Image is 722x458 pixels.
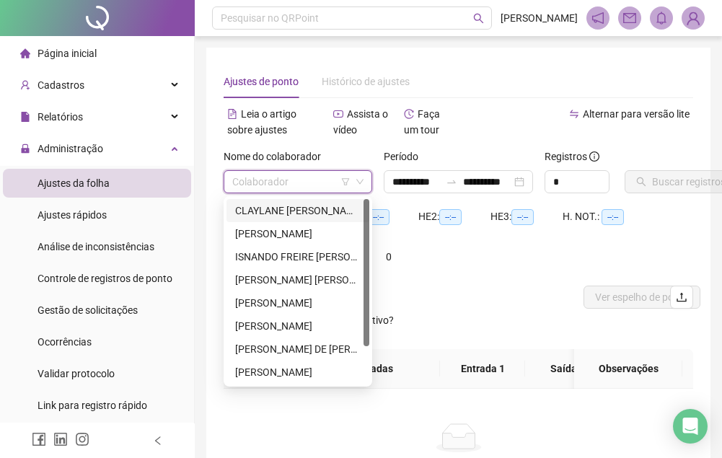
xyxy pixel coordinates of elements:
[574,349,682,389] th: Observações
[235,203,361,219] div: CLAYLANE [PERSON_NAME] [PERSON_NAME]
[404,109,414,119] span: history
[38,177,110,189] span: Ajustes da folha
[623,12,636,25] span: mail
[501,10,578,26] span: [PERSON_NAME]
[586,361,671,376] span: Observações
[235,226,361,242] div: [PERSON_NAME]
[584,286,700,309] button: Ver espelho de ponto
[384,149,428,164] label: Período
[235,249,361,265] div: ISNANDO FREIRE [PERSON_NAME]
[224,149,330,164] label: Nome do colaborador
[589,151,599,162] span: info-circle
[20,144,30,154] span: lock
[227,108,296,136] span: Leia o artigo sobre ajustes
[235,318,361,334] div: [PERSON_NAME]
[38,79,84,91] span: Cadastros
[75,432,89,446] span: instagram
[53,432,68,446] span: linkedin
[227,109,237,119] span: file-text
[440,349,525,389] th: Entrada 1
[418,208,490,225] div: HE 2:
[38,48,97,59] span: Página inicial
[473,13,484,24] span: search
[226,338,369,361] div: LUIS AUGUSTO DE SA ALENCAR
[38,400,147,411] span: Link para registro rápido
[235,364,361,380] div: [PERSON_NAME]
[322,76,410,87] span: Histórico de ajustes
[490,208,563,225] div: HE 3:
[591,12,604,25] span: notification
[20,112,30,122] span: file
[38,336,92,348] span: Ocorrências
[569,109,579,119] span: swap
[226,199,369,222] div: CLAYLANE ALVES MARTINS
[676,291,687,303] span: upload
[38,241,154,252] span: Análise de inconsistências
[38,209,107,221] span: Ajustes rápidos
[226,314,369,338] div: LEONARDO FREITAS DA SILVA
[38,304,138,316] span: Gestão de solicitações
[226,361,369,384] div: ROMARIO VIANA ALVES
[386,251,392,263] span: 0
[356,177,364,186] span: down
[545,149,599,164] span: Registros
[38,143,103,154] span: Administração
[224,76,299,87] span: Ajustes de ponto
[511,209,534,225] span: --:--
[583,108,690,120] span: Alternar para versão lite
[235,295,361,311] div: [PERSON_NAME]
[20,80,30,90] span: user-add
[226,245,369,268] div: ISNANDO FREIRE DE SANTANA
[602,209,624,225] span: --:--
[226,222,369,245] div: FRANCISCO WILLIELSON AURELIO FELIX
[439,209,462,225] span: --:--
[333,109,343,119] span: youtube
[346,208,418,225] div: HE 1:
[153,436,163,446] span: left
[32,432,46,446] span: facebook
[404,108,440,136] span: Faça um tour
[446,176,457,188] span: to
[446,176,457,188] span: swap-right
[655,12,668,25] span: bell
[38,368,115,379] span: Validar protocolo
[235,341,361,357] div: [PERSON_NAME] DE [PERSON_NAME]
[563,208,656,225] div: H. NOT.:
[341,177,350,186] span: filter
[673,409,708,444] div: Open Intercom Messenger
[38,273,172,284] span: Controle de registros de ponto
[367,209,389,225] span: --:--
[20,48,30,58] span: home
[333,108,388,136] span: Assista o vídeo
[226,291,369,314] div: KAWAN DE SOUZA COSTA
[525,349,610,389] th: Saída 1
[226,268,369,291] div: KAROLINE KELLY SOUZA SANTOS
[38,111,83,123] span: Relatórios
[682,7,704,29] img: 76514
[235,272,361,288] div: [PERSON_NAME] [PERSON_NAME]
